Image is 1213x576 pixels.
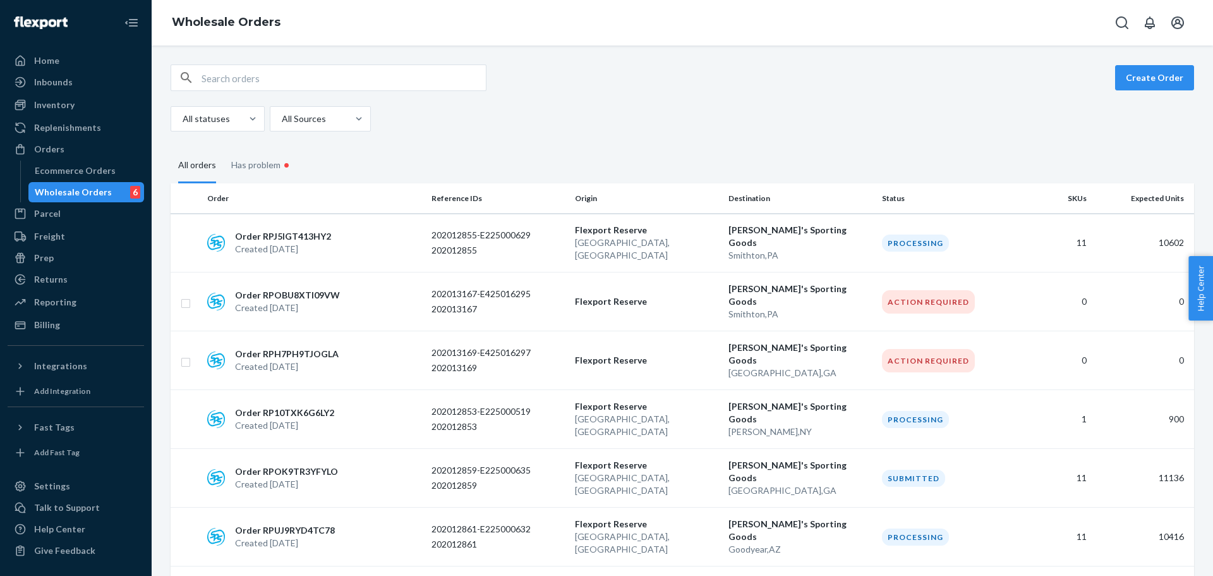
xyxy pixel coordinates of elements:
div: Prep [34,252,54,264]
img: sps-commerce logo [207,234,225,252]
div: Freight [34,230,65,243]
p: Flexport Reserve [575,459,718,472]
td: 10602 [1092,214,1194,273]
div: Give Feedback [34,544,95,557]
p: Created [DATE] [235,302,340,314]
div: Ecommerce Orders [35,164,116,177]
div: Has problem [231,147,293,183]
p: [GEOGRAPHIC_DATA] , [GEOGRAPHIC_DATA] [575,413,718,438]
p: [PERSON_NAME]'s Sporting Goods [728,459,872,484]
p: Created [DATE] [235,478,338,491]
div: Billing [34,319,60,331]
a: Returns [8,269,144,290]
a: Parcel [8,204,144,224]
p: Created [DATE] [235,360,339,373]
p: Smithton , PA [728,308,872,321]
p: [GEOGRAPHIC_DATA] , [GEOGRAPHIC_DATA] [575,472,718,497]
a: Ecommerce Orders [28,161,145,181]
input: All Sources [281,113,282,125]
div: Processing [882,411,949,428]
a: Prep [8,248,144,268]
p: [PERSON_NAME]'s Sporting Goods [728,518,872,543]
td: 11 [1020,449,1092,508]
button: Give Feedback [8,541,144,561]
div: 6 [130,186,140,199]
p: 202012855-E225000629 [431,229,533,242]
div: Processing [882,529,949,546]
a: Orders [8,139,144,159]
p: Goodyear , AZ [728,543,872,556]
p: Flexport Reserve [575,224,718,236]
td: 0 [1020,331,1092,390]
td: 1 [1020,390,1092,449]
p: Smithton , PA [728,249,872,262]
a: Reporting [8,292,144,312]
p: Created [DATE] [235,537,335,549]
div: Action Required [882,290,975,314]
p: Created [DATE] [235,243,331,255]
img: sps-commerce logo [207,352,225,369]
p: 202012861-E225000632 [431,523,533,536]
a: Billing [8,315,144,335]
div: Inventory [34,99,75,111]
p: Order RPUJ9RYD4TC78 [235,524,335,537]
p: Order RPOBU8XTI09VW [235,289,340,302]
div: Integrations [34,360,87,372]
a: Inbounds [8,72,144,92]
div: Add Fast Tag [34,447,80,458]
th: Status [877,183,1020,214]
a: Wholesale Orders [172,15,281,29]
th: Expected Units [1092,183,1194,214]
p: Order RP10TXK6G6LY2 [235,407,334,419]
td: 11136 [1092,449,1194,508]
p: [PERSON_NAME] , NY [728,426,872,438]
input: All statuses [181,113,183,125]
img: sps-commerce logo [207,528,225,546]
p: Created [DATE] [235,419,334,432]
th: Origin [570,183,723,214]
div: All orders [178,149,216,183]
p: [PERSON_NAME]'s Sporting Goods [728,224,872,249]
div: Fast Tags [34,421,75,434]
div: Wholesale Orders [35,186,112,199]
button: Close Navigation [119,10,144,35]
button: Talk to Support [8,498,144,518]
div: Talk to Support [34,501,100,514]
p: 202012853-E225000519 [431,405,533,418]
td: 0 [1092,273,1194,331]
th: Order [202,183,426,214]
a: Wholesale Orders6 [28,182,145,202]
p: 202012855 [431,244,533,257]
img: sps-commerce logo [207,469,225,487]
p: [PERSON_NAME]'s Sporting Goods [728,341,872,367]
p: 202012859 [431,479,533,492]
td: 11 [1020,214,1092,273]
a: Replenishments [8,118,144,138]
button: Help Center [1188,256,1213,321]
button: Create Order [1115,65,1194,90]
div: Orders [34,143,64,156]
p: Order RPH7PH9TJOGLA [235,348,339,360]
p: 202013169 [431,362,533,374]
td: 0 [1020,273,1092,331]
p: [GEOGRAPHIC_DATA] , [GEOGRAPHIC_DATA] [575,530,718,556]
button: Open notifications [1137,10,1162,35]
a: Add Integration [8,381,144,401]
button: Fast Tags [8,417,144,438]
td: 11 [1020,508,1092,567]
a: Help Center [8,519,144,539]
a: Freight [8,226,144,247]
div: Add Integration [34,386,90,396]
div: Help Center [34,523,85,536]
ol: breadcrumbs [162,4,291,41]
p: 202012853 [431,420,533,433]
p: 202013167-E425016295 [431,288,533,300]
p: Flexport Reserve [575,518,718,530]
a: Inventory [8,95,144,115]
p: 202013169-E425016297 [431,346,533,359]
a: Settings [8,476,144,496]
div: Returns [34,273,68,286]
div: Home [34,54,59,67]
p: Order RPOK9TR3YFYLO [235,465,338,478]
